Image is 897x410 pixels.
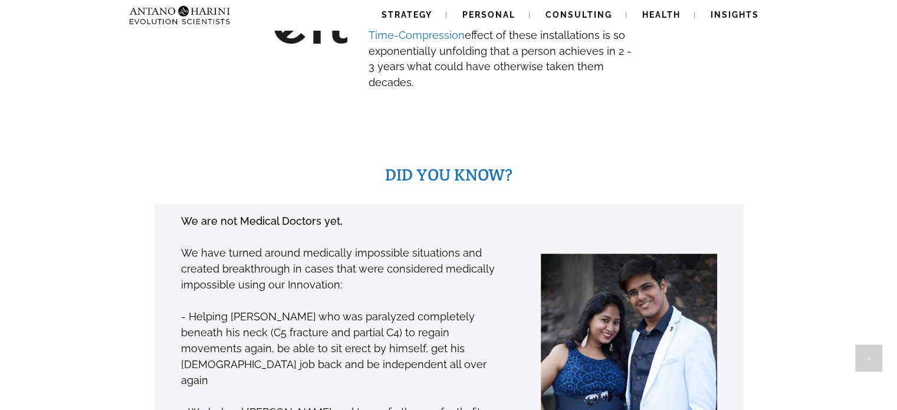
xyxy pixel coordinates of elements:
[642,10,681,19] span: Health
[546,10,612,19] span: Consulting
[382,10,432,19] span: Strategy
[181,309,504,388] p: - Helping [PERSON_NAME] who was paralyzed completely beneath his neck (C5 fracture and partial C4...
[181,245,504,293] p: We have turned around medically impossible situations and created breakthrough in cases that were...
[711,10,759,19] span: Insights
[369,29,465,41] span: Time-Compression
[181,215,343,227] strong: We are not Medical Doctors yet,
[462,10,515,19] span: Personal
[369,29,632,88] span: effect of these installations is so exponentially unfolding that a person achieves in 2 - 3 years...
[385,164,512,185] span: DID YOU KNOW?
